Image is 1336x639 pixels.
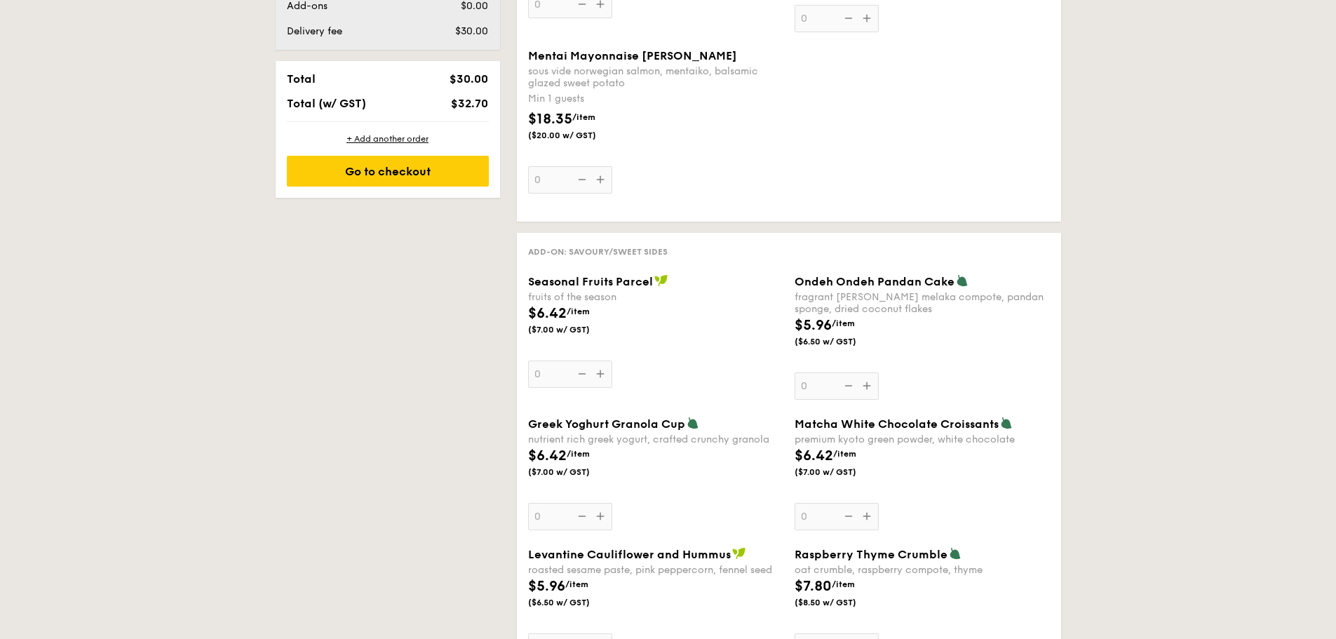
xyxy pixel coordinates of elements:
[833,449,856,459] span: /item
[795,336,890,347] span: ($6.50 w/ GST)
[1000,417,1013,429] img: icon-vegetarian.fe4039eb.svg
[832,579,855,589] span: /item
[795,597,890,608] span: ($8.50 w/ GST)
[567,307,590,316] span: /item
[572,112,595,122] span: /item
[528,49,737,62] span: Mentai Mayonnaise [PERSON_NAME]
[528,92,783,106] div: Min 1 guests
[528,65,783,89] div: sous vide norwegian salmon, mentaiko, balsamic glazed sweet potato
[528,548,731,561] span: Levantine Cauliflower and Hummus
[451,97,488,110] span: $32.70
[528,305,567,322] span: $6.42
[795,548,947,561] span: Raspberry Thyme Crumble
[528,564,783,576] div: roasted sesame paste, pink peppercorn, fennel seed
[795,317,832,334] span: $5.96
[567,449,590,459] span: /item
[654,274,668,287] img: icon-vegan.f8ff3823.svg
[795,448,833,464] span: $6.42
[795,291,1050,315] div: fragrant [PERSON_NAME] melaka compote, pandan sponge, dried coconut flakes
[687,417,699,429] img: icon-vegetarian.fe4039eb.svg
[528,130,623,141] span: ($20.00 w/ GST)
[287,72,316,86] span: Total
[528,247,668,257] span: Add-on: Savoury/Sweet Sides
[795,466,890,478] span: ($7.00 w/ GST)
[287,25,342,37] span: Delivery fee
[832,318,855,328] span: /item
[528,578,565,595] span: $5.96
[287,133,489,144] div: + Add another order
[956,274,969,287] img: icon-vegetarian.fe4039eb.svg
[795,433,1050,445] div: premium kyoto green powder, white chocolate
[450,72,488,86] span: $30.00
[287,97,366,110] span: Total (w/ GST)
[795,578,832,595] span: $7.80
[528,433,783,445] div: nutrient rich greek yogurt, crafted crunchy granola
[528,448,567,464] span: $6.42
[565,579,588,589] span: /item
[949,547,961,560] img: icon-vegetarian.fe4039eb.svg
[795,417,999,431] span: Matcha White Chocolate Croissants
[528,597,623,608] span: ($6.50 w/ GST)
[795,564,1050,576] div: oat crumble, raspberry compote, thyme
[528,324,623,335] span: ($7.00 w/ GST)
[528,291,783,303] div: fruits of the season
[455,25,488,37] span: $30.00
[732,547,746,560] img: icon-vegan.f8ff3823.svg
[287,156,489,187] div: Go to checkout
[528,275,653,288] span: Seasonal Fruits Parcel
[528,417,685,431] span: Greek Yoghurt Granola Cup
[528,466,623,478] span: ($7.00 w/ GST)
[528,111,572,128] span: $18.35
[795,275,954,288] span: Ondeh Ondeh Pandan Cake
